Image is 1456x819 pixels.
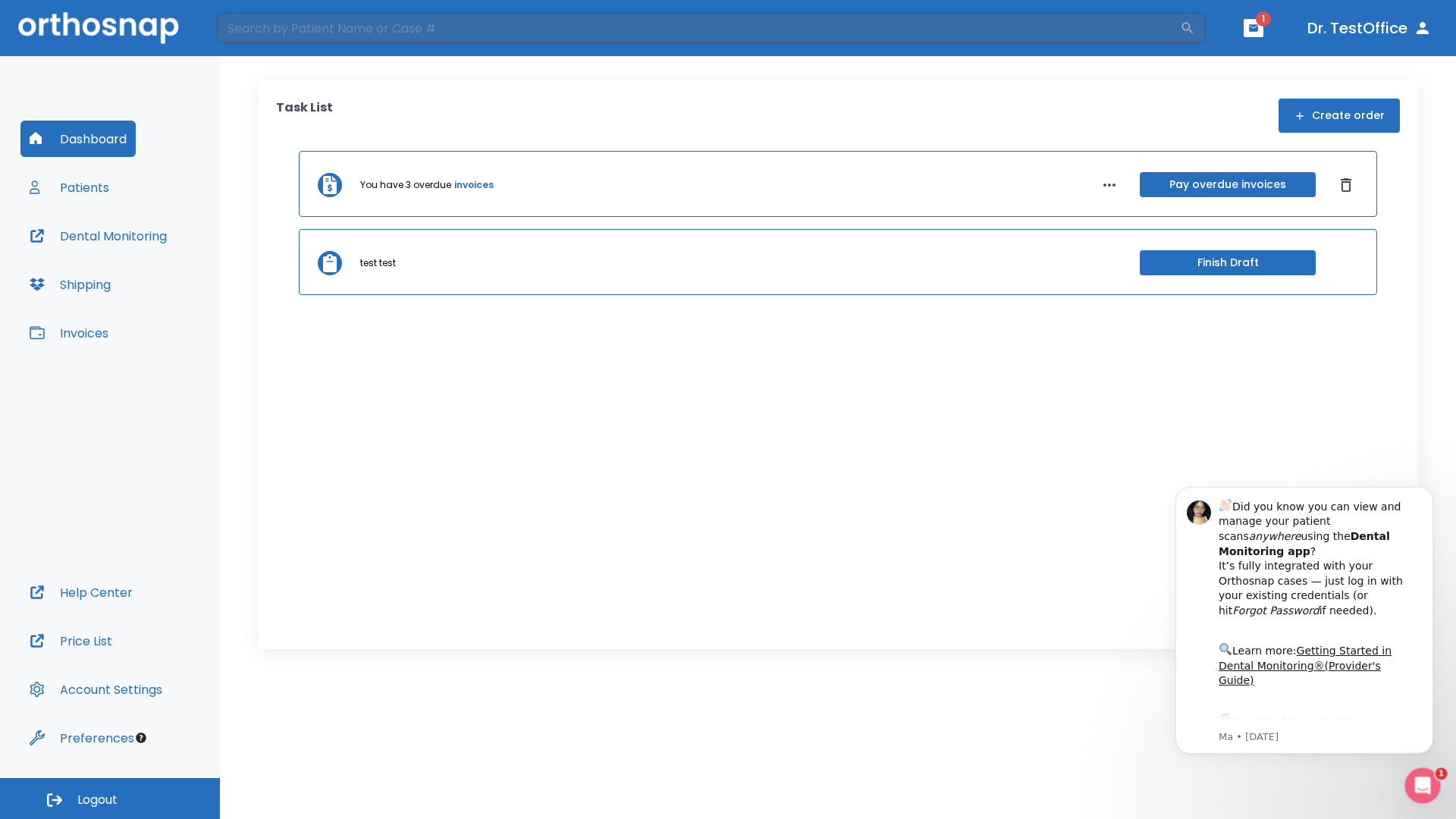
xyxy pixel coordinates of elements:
[66,266,257,280] p: Message from Ma, sent 2w ago
[1404,767,1441,804] iframe: Intercom live chat
[257,33,269,45] button: Dismiss notification
[20,315,118,351] button: Invoices
[1279,99,1400,133] button: Create order
[20,169,118,206] button: Patients
[360,256,396,270] p: test test
[1334,173,1358,197] button: Dismiss
[1140,172,1316,197] button: Pay overdue invoices
[20,574,142,610] button: Help Center
[1140,250,1316,275] button: Finish Draft
[66,251,201,278] a: App Store
[1436,767,1448,780] span: 1
[20,266,120,303] button: Shipping
[66,247,257,325] div: Download the app: | ​ Let us know if you need help getting started!
[360,178,451,192] p: You have 3 overdue
[217,13,1180,43] input: Search by Patient Name or Case #
[20,121,136,157] button: Dashboard
[77,792,118,808] span: Logout
[18,12,179,43] img: Orthosnap
[20,623,121,659] button: Price List
[1153,464,1456,778] iframe: Intercom notifications message
[454,178,494,192] a: invoices
[276,99,333,133] p: Task List
[20,720,143,756] button: Preferences
[20,671,171,708] button: Account Settings
[1301,14,1438,42] button: Dr. TestOffice
[20,218,176,254] button: Dental Monitoring
[1256,11,1271,27] span: 1
[134,731,148,745] div: Tooltip anchor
